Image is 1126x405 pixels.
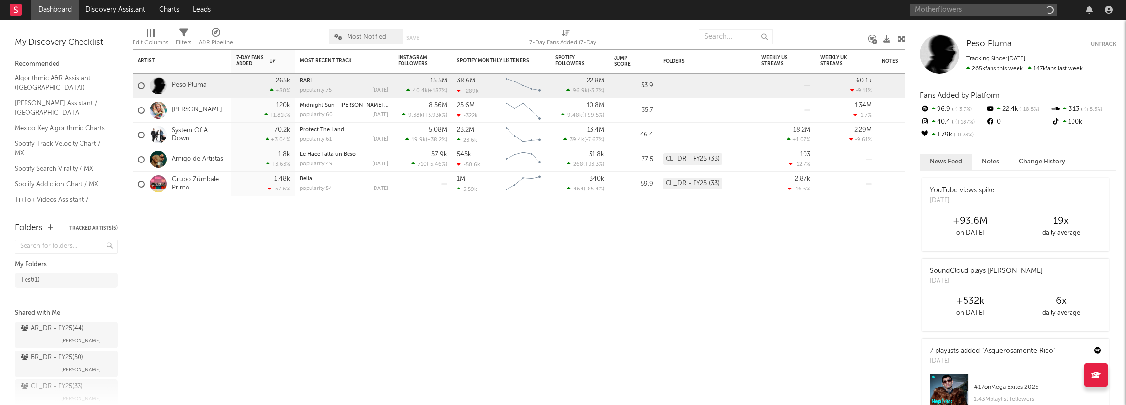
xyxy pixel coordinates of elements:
[853,112,872,118] div: -1.7 %
[61,364,101,376] span: [PERSON_NAME]
[300,162,333,167] div: popularity: 49
[972,154,1009,170] button: Notes
[920,129,985,141] div: 1.79k
[176,37,191,49] div: Filters
[789,161,810,167] div: -12.7 %
[412,137,426,143] span: 19.9k
[529,37,603,49] div: 7-Day Fans Added (7-Day Fans Added)
[589,151,604,158] div: 31.8k
[21,381,83,393] div: CL_DR - FY25 ( 33 )
[300,186,332,191] div: popularity: 54
[372,162,388,167] div: [DATE]
[920,103,985,116] div: 96.9k
[974,393,1101,405] div: 1.43M playlist followers
[854,127,872,133] div: 2.29M
[820,55,857,67] span: Weekly UK Streams
[614,178,653,190] div: 59.9
[429,127,447,133] div: 5.08M
[21,352,83,364] div: BR_DR - FY25 ( 50 )
[930,346,1055,356] div: 7 playlists added
[966,40,1012,48] span: Peso Pluma
[372,88,388,93] div: [DATE]
[457,137,477,143] div: 23.6k
[429,102,447,108] div: 8.56M
[856,78,872,84] div: 60.1k
[585,187,603,192] span: -85.4 %
[268,186,290,192] div: -57.6 %
[1016,296,1106,307] div: 6 x
[398,55,432,67] div: Instagram Followers
[15,322,118,348] a: AR_DR - FY25(44)[PERSON_NAME]
[529,25,603,53] div: 7-Day Fans Added (7-Day Fans Added)
[424,113,446,118] span: +3.93k %
[584,113,603,118] span: +99.5 %
[172,106,222,114] a: [PERSON_NAME]
[457,127,474,133] div: 23.2M
[563,136,604,143] div: ( )
[457,186,477,192] div: 5.59k
[133,37,168,49] div: Edit Columns
[910,4,1057,16] input: Search for artists
[133,25,168,53] div: Edit Columns
[663,153,722,165] div: CL_DR - FY25 (33)
[930,196,994,206] div: [DATE]
[920,116,985,129] div: 40.4k
[1016,307,1106,319] div: daily average
[300,58,374,64] div: Most Recent Track
[431,151,447,158] div: 57.9k
[274,127,290,133] div: 70.2k
[663,178,722,189] div: CL_DR - FY25 (33)
[966,39,1012,49] a: Peso Pluma
[930,356,1055,366] div: [DATE]
[1051,103,1116,116] div: 3.13k
[561,112,604,118] div: ( )
[1016,216,1106,227] div: 19 x
[954,107,972,112] span: -3.7 %
[15,37,118,49] div: My Discovery Checklist
[614,80,653,92] div: 53.9
[138,58,212,64] div: Artist
[15,222,43,234] div: Folders
[925,307,1016,319] div: on [DATE]
[793,127,810,133] div: 18.2M
[69,226,118,231] button: Tracked Artists(5)
[925,216,1016,227] div: +93.6M
[457,58,531,64] div: Spotify Monthly Listeners
[925,296,1016,307] div: +532k
[974,381,1101,393] div: # 17 on Mega Éxitos 2025
[585,162,603,167] span: +33.3 %
[172,155,223,163] a: Amigo de Artistas
[418,162,427,167] span: 710
[614,105,653,116] div: 35.7
[15,98,108,118] a: [PERSON_NAME] Assistant / [GEOGRAPHIC_DATA]
[21,274,40,286] div: Test ( 1 )
[1083,107,1102,112] span: +5.5 %
[61,335,101,347] span: [PERSON_NAME]
[920,92,1000,99] span: Fans Added by Platform
[849,136,872,143] div: -9.61 %
[405,136,447,143] div: ( )
[457,78,475,84] div: 38.6M
[761,55,796,67] span: Weekly US Streams
[966,66,1083,72] span: 147k fans last week
[15,58,118,70] div: Recommended
[587,78,604,84] div: 22.8M
[274,176,290,182] div: 1.48k
[457,162,480,168] div: -50.6k
[457,102,475,108] div: 25.6M
[614,154,653,165] div: 77.5
[15,351,118,377] a: BR_DR - FY25(50)[PERSON_NAME]
[15,307,118,319] div: Shared with Me
[300,127,388,133] div: Protect The Land
[952,133,974,138] span: -0.33 %
[15,163,108,174] a: Spotify Search Virality / MX
[985,116,1050,129] div: 0
[21,323,84,335] div: AR_DR - FY25 ( 44 )
[699,29,773,44] input: Search...
[501,147,545,172] svg: Chart title
[413,88,428,94] span: 40.4k
[855,102,872,108] div: 1.34M
[264,112,290,118] div: +1.81k %
[614,55,639,67] div: Jump Score
[300,78,388,83] div: RARI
